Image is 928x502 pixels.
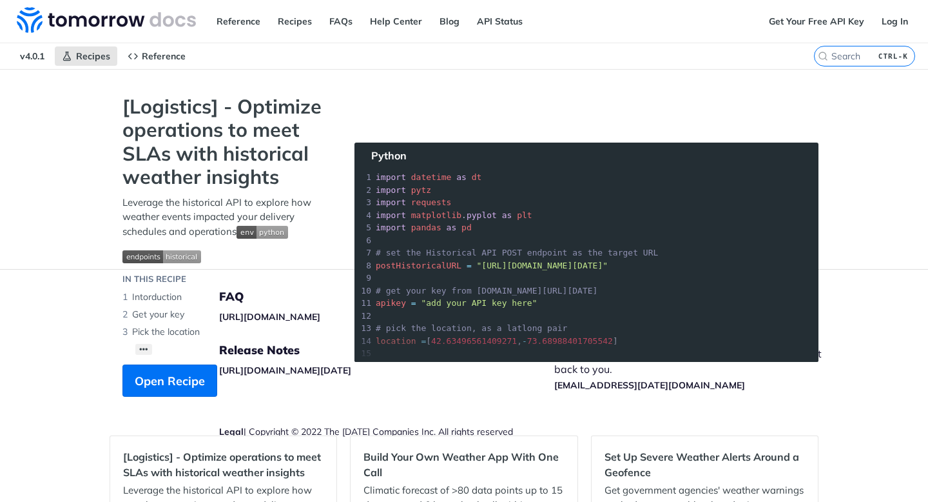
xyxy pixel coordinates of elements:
span: v4.0.1 [13,46,52,66]
button: Open Recipe [122,365,217,397]
span: Expand image [237,225,288,237]
a: FAQs [322,12,360,31]
li: Intorduction [122,288,329,306]
img: Tomorrow.io Weather API Docs [17,7,196,33]
a: Reference [209,12,267,31]
h2: Build Your Own Weather App With One Call [363,449,564,480]
button: ••• [135,344,152,355]
img: env [237,226,288,239]
h2: [Logistics] - Optimize operations to meet SLAs with historical weather insights [123,449,324,480]
span: Expand image [122,248,329,263]
a: Get Your Free API Key [762,12,871,31]
a: Blog [432,12,467,31]
kbd: CTRL-K [875,50,911,63]
svg: Search [818,51,828,61]
a: Log In [875,12,915,31]
h2: Set Up Severe Weather Alerts Around a Geofence [604,449,805,480]
strong: [Logistics] - Optimize operations to meet SLAs with historical weather insights [122,95,329,189]
span: Open Recipe [135,372,205,390]
a: Help Center [363,12,429,31]
a: API Status [470,12,530,31]
li: Get your key [122,306,329,323]
span: Reference [142,50,186,62]
p: Leverage the historical API to explore how weather events impacted your delivery schedules and op... [122,196,329,239]
a: Recipes [271,12,319,31]
div: | Copyright © 2022 The [DATE] Companies Inc. All rights reserved [219,425,554,438]
li: Pick the location [122,323,329,341]
span: Recipes [76,50,110,62]
a: Reference [121,46,193,66]
a: Legal [219,426,244,437]
div: IN THIS RECIPE [122,273,186,286]
img: endpoint [122,250,201,263]
a: Recipes [55,46,117,66]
